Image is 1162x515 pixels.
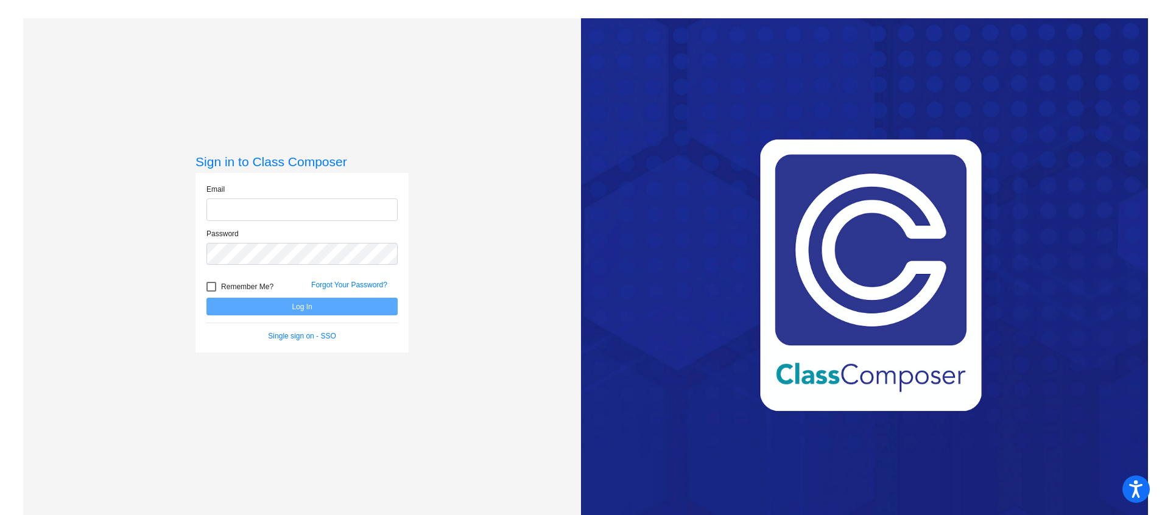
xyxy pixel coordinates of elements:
[206,184,225,195] label: Email
[268,332,336,340] a: Single sign on - SSO
[206,298,398,315] button: Log In
[195,154,409,169] h3: Sign in to Class Composer
[221,279,273,294] span: Remember Me?
[206,228,239,239] label: Password
[311,281,387,289] a: Forgot Your Password?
